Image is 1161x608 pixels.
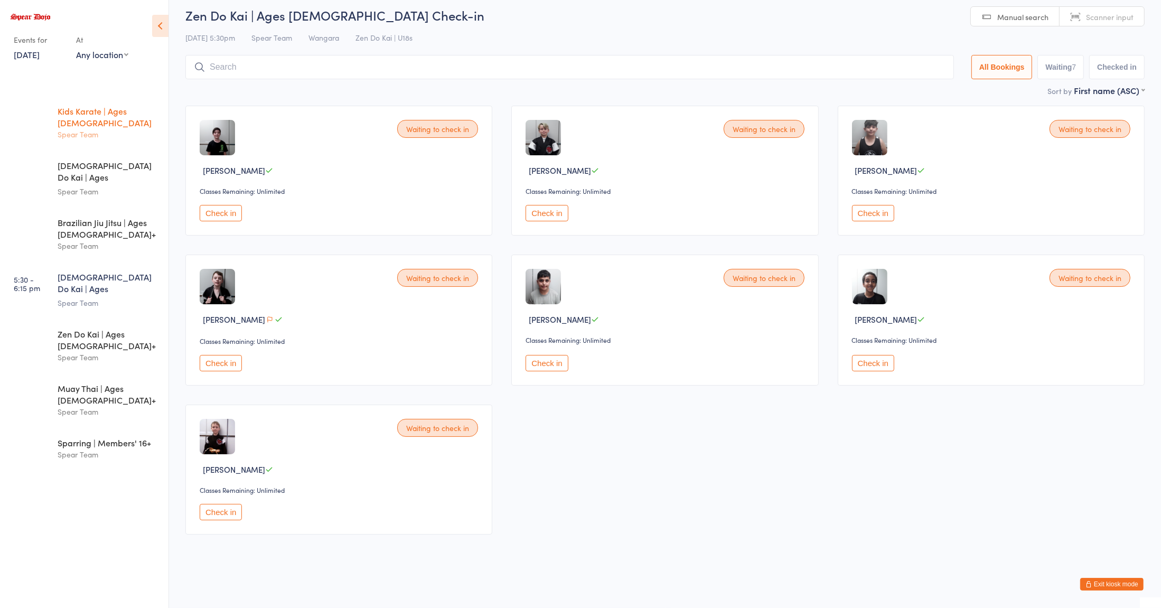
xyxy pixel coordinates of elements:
div: Waiting to check in [397,120,478,138]
span: Zen Do Kai | U18s [355,32,413,43]
div: Spear Team [58,448,160,461]
img: Spear Dojo [11,14,50,21]
img: image1637372594.png [200,419,235,454]
div: Classes Remaining: Unlimited [200,485,481,494]
div: Brazilian Jiu Jitsu | Ages [DEMOGRAPHIC_DATA]+ [58,217,160,240]
span: [PERSON_NAME] [529,165,591,176]
div: Classes Remaining: Unlimited [526,335,807,344]
span: [PERSON_NAME] [203,314,265,325]
div: Classes Remaining: Unlimited [852,186,1134,195]
div: Muay Thai | Ages [DEMOGRAPHIC_DATA]+ [58,382,160,406]
div: [DEMOGRAPHIC_DATA] Do Kai | Ages [DEMOGRAPHIC_DATA] [58,160,160,185]
div: Any location [76,49,128,60]
img: image1718779889.png [852,269,887,304]
div: Events for [14,31,65,49]
time: 5:15 - 6:30 pm [14,221,41,238]
time: 6:30 - 7:30 pm [14,387,41,404]
div: Spear Team [58,406,160,418]
button: Check in [526,355,568,371]
span: [PERSON_NAME] [203,464,265,475]
button: Check in [200,355,242,371]
div: First name (ASC) [1074,85,1145,96]
a: 4:45 -5:30 pm[DEMOGRAPHIC_DATA] Do Kai | Ages [DEMOGRAPHIC_DATA]Spear Team [3,151,168,207]
div: 7 [1072,63,1076,71]
img: image1713262727.png [200,120,235,155]
div: Kids Karate | Ages [DEMOGRAPHIC_DATA] [58,105,160,128]
time: 4:45 - 5:30 pm [14,164,41,181]
span: Scanner input [1086,12,1134,22]
div: Classes Remaining: Unlimited [852,335,1134,344]
div: Sparring | Members' 16+ [58,437,160,448]
button: Checked in [1089,55,1145,79]
span: [PERSON_NAME] [529,314,591,325]
a: 4:00 -4:45 pmKids Karate | Ages [DEMOGRAPHIC_DATA]Spear Team [3,96,168,149]
span: Manual search [997,12,1048,22]
button: All Bookings [971,55,1033,79]
button: Check in [200,205,242,221]
input: Search [185,55,954,79]
div: Spear Team [58,128,160,141]
label: Sort by [1047,86,1072,96]
a: 7:30 -8:00 pmSparring | Members' 16+Spear Team [3,428,168,471]
button: Check in [852,205,894,221]
span: Wangara [308,32,339,43]
span: [PERSON_NAME] [203,165,265,176]
button: Check in [526,205,568,221]
div: Zen Do Kai | Ages [DEMOGRAPHIC_DATA]+ [58,328,160,351]
div: At [76,31,128,49]
div: Waiting to check in [397,419,478,437]
h2: Zen Do Kai | Ages [DEMOGRAPHIC_DATA] Check-in [185,6,1145,24]
a: 6:30 -7:30 pmMuay Thai | Ages [DEMOGRAPHIC_DATA]+Spear Team [3,373,168,427]
button: Check in [852,355,894,371]
div: Waiting to check in [1050,120,1130,138]
img: image1745031603.png [526,120,561,155]
button: Waiting7 [1037,55,1084,79]
div: Classes Remaining: Unlimited [200,336,481,345]
span: [DATE] 5:30pm [185,32,235,43]
span: Spear Team [251,32,292,43]
a: 6:30 -7:30 pmZen Do Kai | Ages [DEMOGRAPHIC_DATA]+Spear Team [3,319,168,372]
div: Waiting to check in [724,269,804,287]
div: Waiting to check in [724,120,804,138]
time: 4:00 - 4:45 pm [14,109,42,126]
div: Classes Remaining: Unlimited [200,186,481,195]
div: Spear Team [58,185,160,198]
div: Spear Team [58,351,160,363]
time: 5:30 - 6:15 pm [14,275,40,292]
time: 7:30 - 8:00 pm [14,441,42,458]
div: Waiting to check in [1050,269,1130,287]
img: image1719397135.png [200,269,235,304]
a: 5:30 -6:15 pm[DEMOGRAPHIC_DATA] Do Kai | Ages [DEMOGRAPHIC_DATA]Spear Team [3,262,168,318]
img: image1734142554.png [852,120,887,155]
a: 5:15 -6:30 pmBrazilian Jiu Jitsu | Ages [DEMOGRAPHIC_DATA]+Spear Team [3,208,168,261]
time: 6:30 - 7:30 pm [14,332,41,349]
div: [DEMOGRAPHIC_DATA] Do Kai | Ages [DEMOGRAPHIC_DATA] [58,271,160,297]
div: Classes Remaining: Unlimited [526,186,807,195]
span: [PERSON_NAME] [855,314,917,325]
a: [DATE] [14,49,40,60]
div: Spear Team [58,240,160,252]
button: Exit kiosk mode [1080,578,1144,591]
button: Check in [200,504,242,520]
div: Spear Team [58,297,160,309]
span: [PERSON_NAME] [855,165,917,176]
div: Waiting to check in [397,269,478,287]
img: image1732699741.png [526,269,561,304]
